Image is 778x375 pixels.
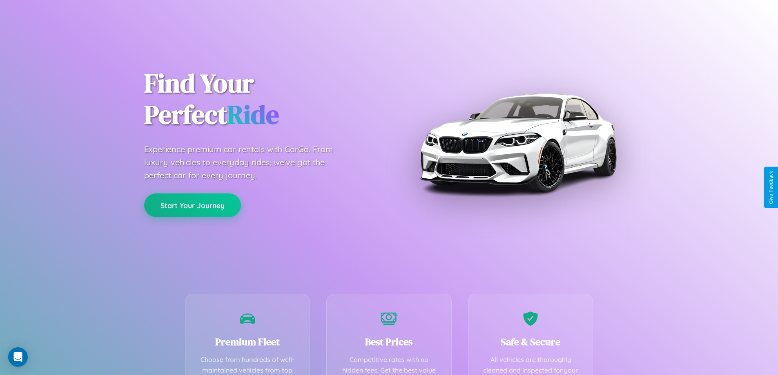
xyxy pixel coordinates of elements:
h1: Find Your Perfect [144,68,377,131]
button: Start Your Journey [144,193,241,217]
h3: Premium Fleet [198,335,298,348]
div: Open Intercom Messenger [8,347,28,367]
span: Ride [227,97,279,132]
div: Give Feedback [768,171,774,204]
p: Experience premium car rentals with CarGo. From luxury vehicles to everyday rides, we've got the ... [144,143,348,182]
img: Premium BMW car rental vehicle [416,41,620,245]
h3: Safe & Secure [481,335,581,348]
h3: Best Prices [339,335,439,348]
